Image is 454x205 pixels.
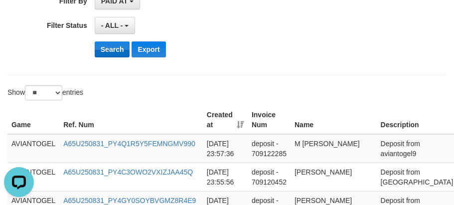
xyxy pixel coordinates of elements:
[59,106,203,134] th: Ref. Num
[95,41,130,57] button: Search
[101,21,123,29] span: - ALL -
[4,4,34,34] button: Open LiveChat chat widget
[203,106,248,134] th: Created at: activate to sort column ascending
[248,134,291,163] td: deposit - 709122285
[291,134,377,163] td: M [PERSON_NAME]
[291,106,377,134] th: Name
[203,134,248,163] td: [DATE] 23:57:36
[63,197,196,205] a: A65U250831_PY4GY0SOYBVGMZ8R4E9
[25,85,62,100] select: Showentries
[248,163,291,191] td: deposit - 709120452
[7,134,59,163] td: AVIANTOGEL
[203,163,248,191] td: [DATE] 23:55:56
[7,85,83,100] label: Show entries
[7,106,59,134] th: Game
[95,17,135,34] button: - ALL -
[63,140,195,148] a: A65U250831_PY4Q1R5Y5FEMNGMV990
[63,168,193,176] a: A65U250831_PY4C3OWO2VXIZJAA45Q
[132,41,165,57] button: Export
[291,163,377,191] td: [PERSON_NAME]
[248,106,291,134] th: Invoice Num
